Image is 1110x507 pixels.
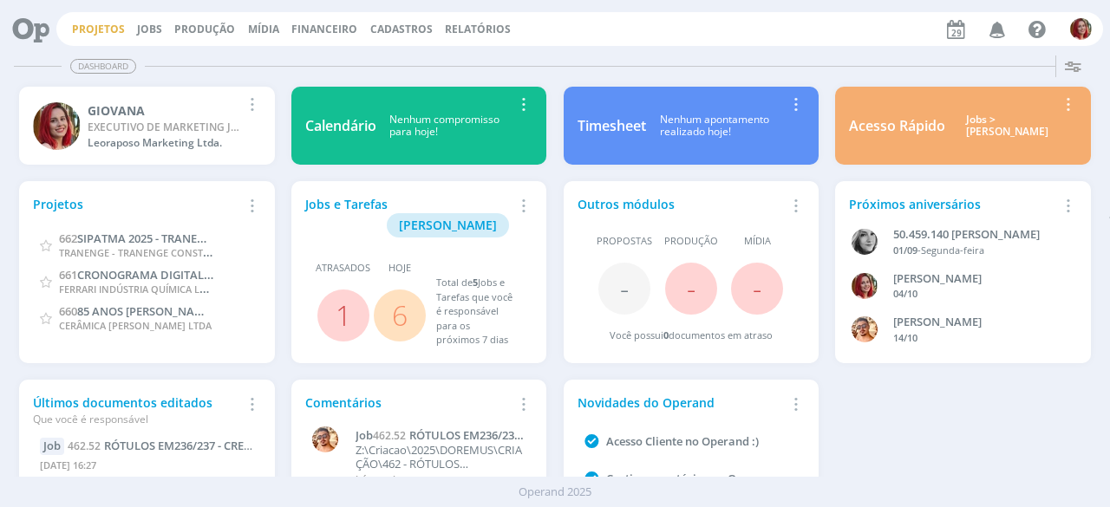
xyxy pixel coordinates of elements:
div: Próximos aniversários [849,195,1056,213]
span: 01/09 [893,244,917,257]
button: Projetos [67,23,130,36]
div: [DATE] 16:27 [40,455,253,480]
img: V [312,426,338,452]
div: 50.459.140 JANAÍNA LUNA FERRO [893,226,1061,244]
a: TimesheetNenhum apontamentorealizado hoje! [564,87,819,165]
div: Projetos [33,195,240,213]
div: Novidades do Operand [578,393,785,412]
span: Cadastros [370,22,433,36]
span: Segunda-feira [921,244,984,257]
div: Comentários [305,393,513,412]
button: G [1069,14,1093,44]
div: - [893,244,1061,258]
div: Timesheet [578,115,646,136]
span: RÓTULOS EM236/237 - CREME DE TRUFA [104,438,316,453]
button: Relatórios [440,23,516,36]
div: Que você é responsável [33,412,240,427]
div: Você possui documentos em atraso [610,328,773,343]
span: 462.52 [68,439,101,453]
a: Projetos [72,22,125,36]
div: Nenhum compromisso para hoje! [376,114,513,139]
a: Produção [174,22,235,36]
a: 662SIPATMA 2025 - TRANENGE [59,230,219,246]
span: Produção [664,234,718,249]
span: CERÂMICA [PERSON_NAME] LTDA [59,319,212,332]
span: 662 [59,231,77,246]
span: Hoje [388,261,411,276]
span: 5 [473,276,478,289]
span: Dashboard [70,59,136,74]
div: Outros módulos [578,195,785,213]
span: Atrasados [316,261,370,276]
span: Propostas [597,234,652,249]
p: Z:\Criacao\2025\DOREMUS\CRIAÇÃO\462 - RÓTULOS DOREMUS\462.52 - RÓTULOS EM236.237 - CREME DE TRUFA... [356,444,524,471]
a: Acesso Cliente no Operand :) [606,433,759,449]
span: TRANENGE - TRANENGE CONSTRUÇÕES LTDA [59,244,266,260]
span: RÓTULOS EM236/237 - CREME DE TRUFA [356,427,520,457]
a: Jobs [137,22,162,36]
span: 0 [663,328,669,341]
div: Jobs > [PERSON_NAME] [958,114,1056,139]
a: GGIOVANAEXECUTIVO DE MARKETING JUNIORLeoraposo Marketing Ltda. [19,87,274,165]
button: Cadastros [365,23,438,36]
span: - [687,270,695,307]
div: EXECUTIVO DE MARKETING JUNIOR [88,120,240,135]
div: GIOVANA [88,101,240,120]
button: Produção [169,23,240,36]
a: 6 [392,296,408,334]
button: Mídia [243,23,284,36]
div: Jobs e Tarefas [305,195,513,237]
div: GIOVANA DE OLIVEIRA PERSINOTI [893,270,1061,288]
a: Job462.52RÓTULOS EM236/237 - CREME DE TRUFA [356,429,524,443]
a: Mídia [248,22,279,36]
span: - [753,270,761,307]
img: J [852,229,878,255]
a: 66085 ANOS [PERSON_NAME] [59,302,214,319]
span: 04/10 [893,287,917,300]
a: 462.52RÓTULOS EM236/237 - CREME DE TRUFA [68,438,316,453]
span: CRONOGRAMA DIGITAL - OUTUBRO/2025 [77,266,297,283]
a: 661CRONOGRAMA DIGITAL - OUTUBRO/2025 [59,266,297,283]
span: 462.52 [373,428,406,443]
img: G [852,273,878,299]
span: há uma hora [356,472,415,485]
img: G [1070,18,1092,40]
span: SIPATMA 2025 - TRANENGE [77,230,219,246]
div: Job [40,438,64,455]
img: V [852,316,878,342]
span: 14/10 [893,331,917,344]
span: FERRARI INDÚSTRIA QUÍMICA LTDA [59,280,218,296]
span: 661 [59,267,77,283]
div: VICTOR MIRON COUTO [893,314,1061,331]
button: [PERSON_NAME] [387,213,509,237]
a: Relatórios [445,22,511,36]
span: Mídia [744,234,771,249]
span: 85 ANOS [PERSON_NAME] [77,302,214,319]
div: Leoraposo Marketing Ltda. [88,135,240,151]
div: Nenhum apontamento realizado hoje! [646,114,785,139]
a: Financeiro [291,22,357,36]
span: 660 [59,303,77,319]
div: Calendário [305,115,376,136]
a: 1 [336,296,351,334]
a: [PERSON_NAME] [387,216,509,232]
div: Acesso Rápido [849,115,945,136]
button: Financeiro [286,23,362,36]
button: Jobs [132,23,167,36]
span: - [620,270,629,307]
div: Últimos documentos editados [33,393,240,427]
img: G [33,102,81,150]
span: [PERSON_NAME] [399,217,497,233]
div: Total de Jobs e Tarefas que você é responsável para os próximos 7 dias [436,276,515,348]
